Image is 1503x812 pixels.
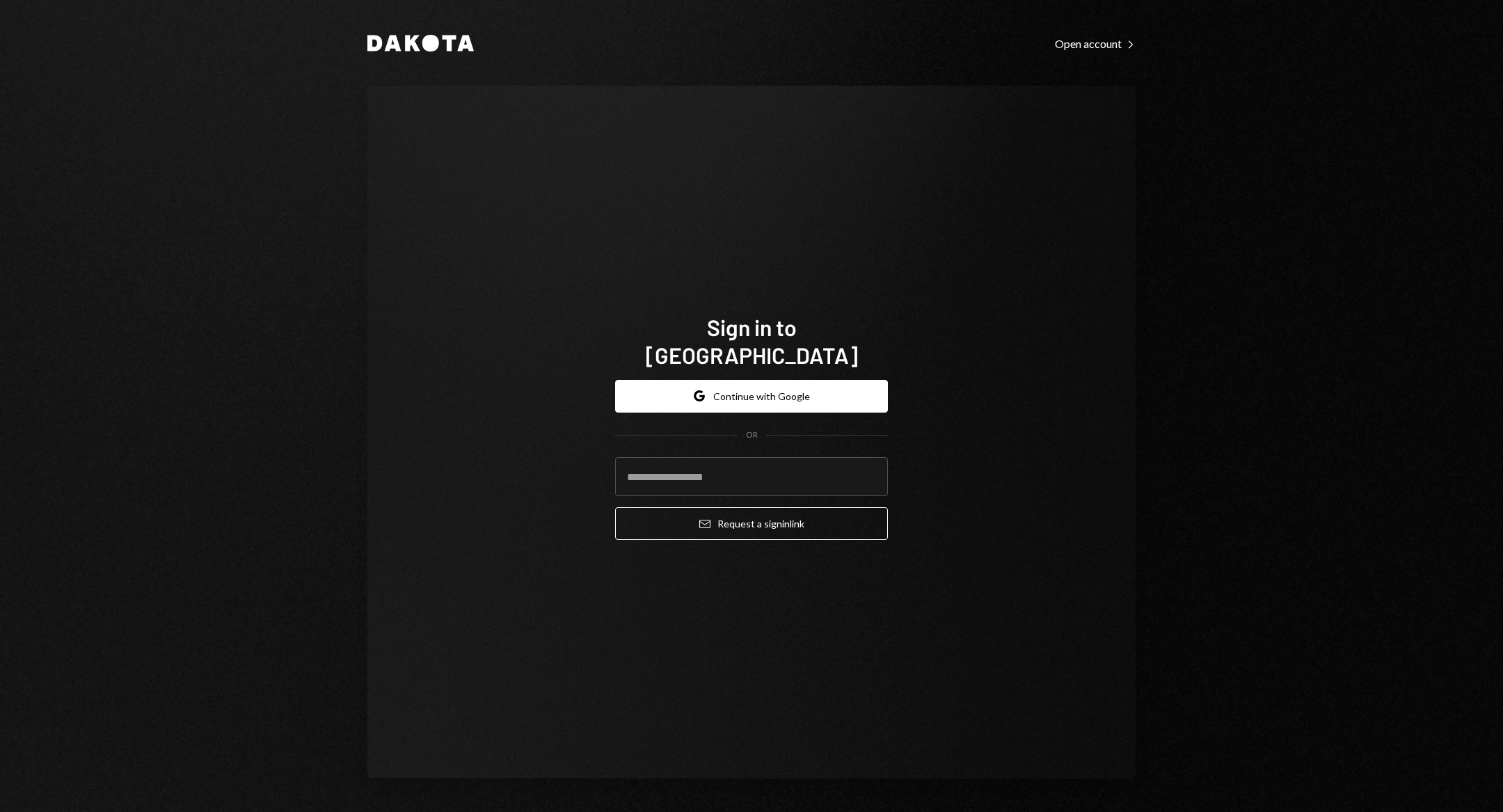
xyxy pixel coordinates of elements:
div: OR [746,429,758,441]
a: Open account [1055,35,1136,51]
button: Request a signinlink [615,507,888,540]
h1: Sign in to [GEOGRAPHIC_DATA] [615,313,888,369]
div: Open account [1055,37,1136,51]
button: Continue with Google [615,380,888,413]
